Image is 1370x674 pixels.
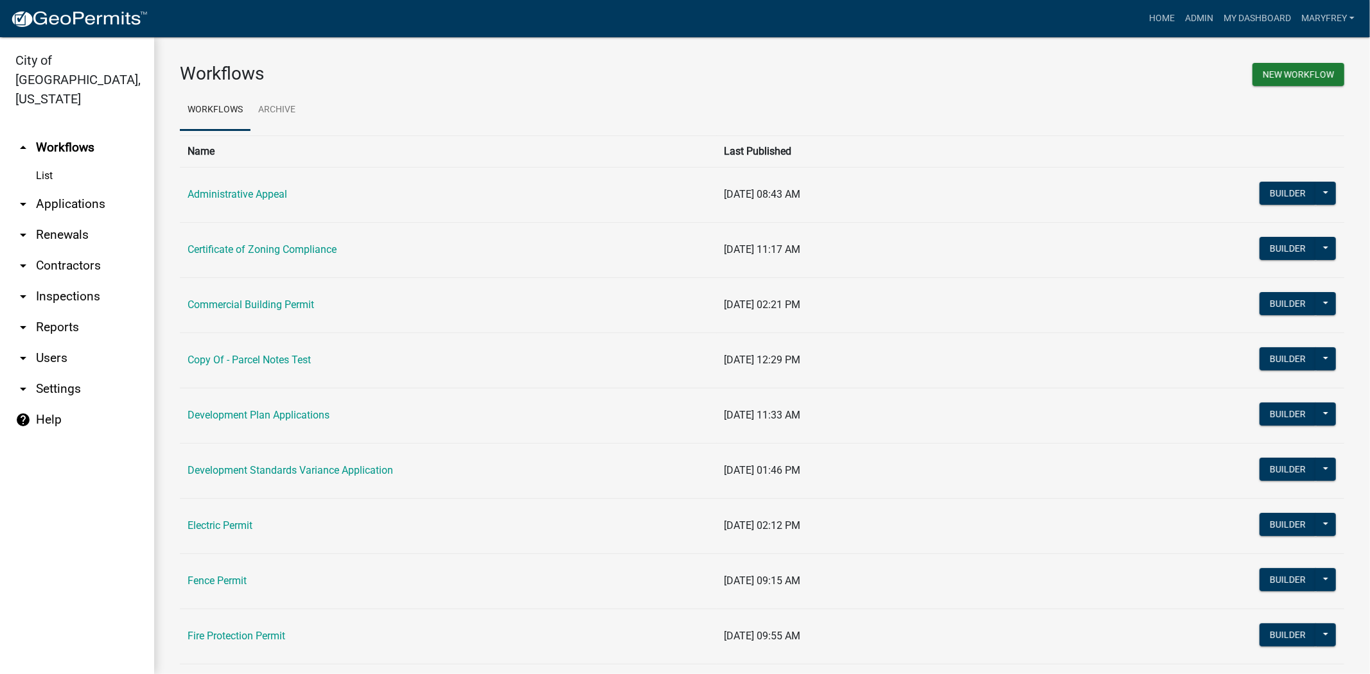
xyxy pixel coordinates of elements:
[188,575,247,587] a: Fence Permit
[725,188,801,200] span: [DATE] 08:43 AM
[725,354,801,366] span: [DATE] 12:29 PM
[15,289,31,304] i: arrow_drop_down
[180,90,250,131] a: Workflows
[1260,568,1316,591] button: Builder
[15,140,31,155] i: arrow_drop_up
[725,630,801,642] span: [DATE] 09:55 AM
[15,412,31,428] i: help
[15,381,31,397] i: arrow_drop_down
[725,575,801,587] span: [DATE] 09:15 AM
[1260,402,1316,426] button: Builder
[1218,6,1296,31] a: My Dashboard
[15,227,31,243] i: arrow_drop_down
[1252,63,1344,86] button: New Workflow
[1260,623,1316,646] button: Builder
[250,90,303,131] a: Archive
[717,135,1118,167] th: Last Published
[1260,347,1316,370] button: Builder
[1144,6,1180,31] a: Home
[180,135,717,167] th: Name
[1260,182,1316,205] button: Builder
[15,320,31,335] i: arrow_drop_down
[188,630,285,642] a: Fire Protection Permit
[188,243,337,255] a: Certificate of Zoning Compliance
[1260,292,1316,315] button: Builder
[1260,237,1316,260] button: Builder
[1296,6,1360,31] a: MaryFrey
[725,464,801,476] span: [DATE] 01:46 PM
[725,519,801,531] span: [DATE] 02:12 PM
[725,409,801,421] span: [DATE] 11:33 AM
[15,258,31,273] i: arrow_drop_down
[15,196,31,212] i: arrow_drop_down
[188,188,287,200] a: Administrative Appeal
[725,298,801,311] span: [DATE] 02:21 PM
[188,519,252,531] a: Electric Permit
[188,464,393,476] a: Development Standards Variance Application
[1260,458,1316,481] button: Builder
[188,354,311,366] a: Copy Of - Parcel Notes Test
[15,350,31,366] i: arrow_drop_down
[180,63,753,85] h3: Workflows
[1180,6,1218,31] a: Admin
[1260,513,1316,536] button: Builder
[188,298,314,311] a: Commercial Building Permit
[188,409,329,421] a: Development Plan Applications
[725,243,801,255] span: [DATE] 11:17 AM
